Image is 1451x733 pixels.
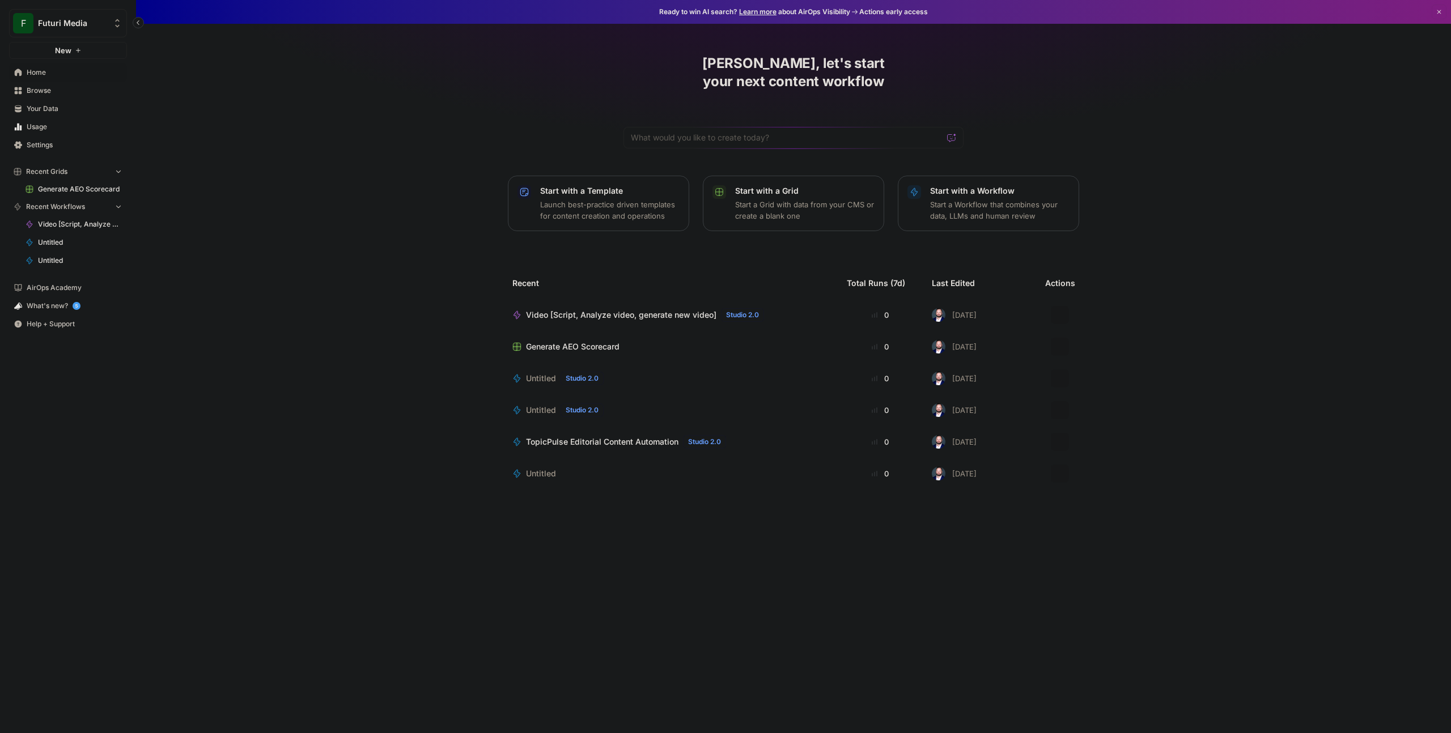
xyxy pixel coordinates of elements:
[9,82,127,100] a: Browse
[847,404,914,416] div: 0
[27,67,122,78] span: Home
[27,140,122,150] span: Settings
[38,255,122,266] span: Untitled
[20,252,127,270] a: Untitled
[898,176,1079,231] button: Start with a WorkflowStart a Workflow that combines your data, LLMs and human review
[739,7,777,16] a: Learn more
[9,198,127,215] button: Recent Workflows
[540,185,680,197] p: Start with a Template
[847,373,914,384] div: 0
[930,185,1070,197] p: Start with a Workflow
[688,437,721,447] span: Studio 2.0
[27,86,122,96] span: Browse
[847,309,914,321] div: 0
[526,309,716,321] span: Video [Script, Analyze video, generate new video]
[932,435,977,449] div: [DATE]
[932,467,977,480] div: [DATE]
[859,7,928,17] span: Actions early access
[932,403,977,417] div: [DATE]
[20,180,127,198] a: Generate AEO Scorecard
[1045,267,1075,299] div: Actions
[932,435,945,449] img: hkrs5at3lwacmvgzdjs0hcqw3ft7
[631,132,943,143] input: What would you like to create today?
[9,136,127,154] a: Settings
[9,9,127,37] button: Workspace: Futuri Media
[9,315,127,333] button: Help + Support
[932,308,977,322] div: [DATE]
[735,199,875,221] p: Start a Grid with data from your CMS or create a blank one
[932,267,975,299] div: Last Edited
[9,42,127,59] button: New
[38,18,107,29] span: Futuri Media
[566,373,599,383] span: Studio 2.0
[9,63,127,82] a: Home
[847,267,905,299] div: Total Runs (7d)
[932,308,945,322] img: hkrs5at3lwacmvgzdjs0hcqw3ft7
[847,436,914,448] div: 0
[73,302,80,310] a: 5
[735,185,875,197] p: Start with a Grid
[512,308,829,322] a: Video [Script, Analyze video, generate new video]Studio 2.0
[9,279,127,297] a: AirOps Academy
[512,341,829,352] a: Generate AEO Scorecard
[9,297,127,315] button: What's new? 5
[932,467,945,480] img: hkrs5at3lwacmvgzdjs0hcqw3ft7
[659,7,850,17] span: Ready to win AI search? about AirOps Visibility
[847,341,914,352] div: 0
[847,468,914,479] div: 0
[512,372,829,385] a: UntitledStudio 2.0
[566,405,599,415] span: Studio 2.0
[38,237,122,248] span: Untitled
[9,118,127,136] a: Usage
[508,176,689,231] button: Start with a TemplateLaunch best-practice driven templates for content creation and operations
[726,310,759,320] span: Studio 2.0
[20,215,127,233] a: Video [Script, Analyze video, generate new video]
[9,100,127,118] a: Your Data
[20,233,127,252] a: Untitled
[703,176,884,231] button: Start with a GridStart a Grid with data from your CMS or create a blank one
[932,372,945,385] img: hkrs5at3lwacmvgzdjs0hcqw3ft7
[930,199,1070,221] p: Start a Workflow that combines your data, LLMs and human review
[526,436,678,448] span: TopicPulse Editorial Content Automation
[21,16,26,30] span: F
[526,468,556,479] span: Untitled
[26,167,67,177] span: Recent Grids
[55,45,71,56] span: New
[623,54,964,91] h1: [PERSON_NAME], let's start your next content workflow
[512,468,829,479] a: Untitled
[26,202,85,212] span: Recent Workflows
[526,404,556,416] span: Untitled
[27,122,122,132] span: Usage
[38,184,122,194] span: Generate AEO Scorecard
[932,340,977,353] div: [DATE]
[512,403,829,417] a: UntitledStudio 2.0
[526,341,620,352] span: Generate AEO Scorecard
[512,267,829,299] div: Recent
[10,297,126,314] div: What's new?
[540,199,680,221] p: Launch best-practice driven templates for content creation and operations
[932,340,945,353] img: hkrs5at3lwacmvgzdjs0hcqw3ft7
[27,104,122,114] span: Your Data
[27,283,122,293] span: AirOps Academy
[9,163,127,180] button: Recent Grids
[526,373,556,384] span: Untitled
[27,319,122,329] span: Help + Support
[75,303,78,309] text: 5
[38,219,122,229] span: Video [Script, Analyze video, generate new video]
[932,403,945,417] img: hkrs5at3lwacmvgzdjs0hcqw3ft7
[932,372,977,385] div: [DATE]
[512,435,829,449] a: TopicPulse Editorial Content AutomationStudio 2.0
